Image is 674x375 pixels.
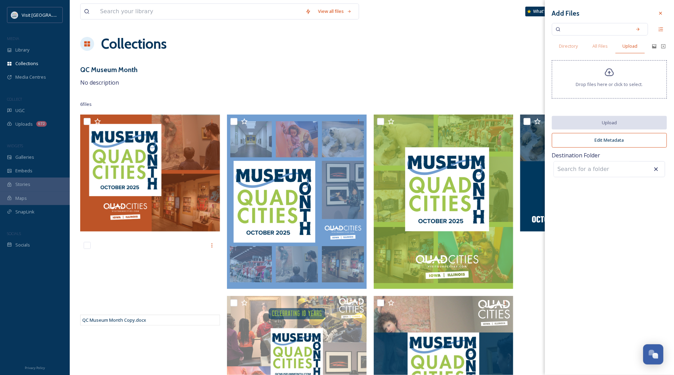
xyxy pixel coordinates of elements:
span: SnapLink [15,209,35,215]
img: QC Museum Month FB 2 (2).png [520,115,660,232]
img: 1.png [80,115,220,232]
span: Maps [15,195,27,202]
span: Visit [GEOGRAPHIC_DATA] [22,11,76,18]
a: Collections [101,33,167,54]
span: All Files [593,43,608,49]
input: Search for a folder [554,162,631,177]
a: View all files [315,5,355,18]
button: Open Chat [643,344,664,365]
span: Embeds [15,167,32,174]
a: What's New [525,7,560,16]
button: Edit Metadata [552,133,667,147]
h3: Add Files [552,8,580,18]
span: QC Museum Month Copy.docx [82,317,146,323]
h3: QC Museum Month [80,65,137,75]
span: Upload [623,43,638,49]
button: Upload [552,116,667,130]
span: Drop files here or click to select. [576,81,643,88]
span: Stories [15,181,30,188]
div: 672 [36,121,47,127]
span: Media Centres [15,74,46,80]
span: Galleries [15,154,34,161]
input: Search your library [97,4,302,19]
span: Socials [15,242,30,248]
span: Library [15,47,29,53]
img: QC Museum Month Insta 2 (1).png [227,115,367,289]
span: MEDIA [7,36,19,41]
span: Destination Folder [552,151,667,159]
span: SOCIALS [7,231,21,236]
iframe: msdoc-iframe [80,239,220,326]
img: QCMuseum Month Insta (1).png [374,115,514,289]
a: Privacy Policy [25,363,45,372]
span: COLLECT [7,96,22,102]
span: No description [80,79,119,86]
span: UGC [15,107,25,114]
span: Collections [15,60,38,67]
span: Directory [559,43,578,49]
span: WIDGETS [7,143,23,148]
img: QCCVB_VISIT_vert_logo_4c_tagline_122019.svg [11,11,18,18]
span: Privacy Policy [25,366,45,370]
span: Uploads [15,121,33,127]
span: 6 file s [80,101,92,108]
